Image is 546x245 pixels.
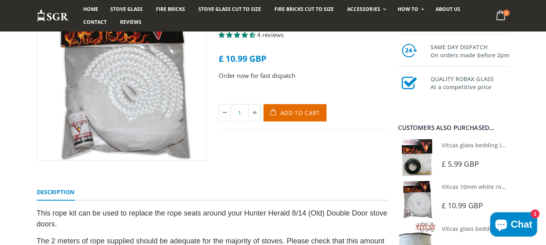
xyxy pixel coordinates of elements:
img: Stove Glass Replacement [37,9,69,23]
a: Reviews [114,16,148,29]
inbox-online-store-chat: Shopify online store chat [488,212,540,239]
span: 4 reviews [257,31,284,39]
span: How To [398,6,418,13]
span: Accessories [347,6,380,13]
h3: SAME DAY DISPATCH On orders made before 2pm [430,42,510,59]
span: Home [83,6,98,13]
span: Add to Cart [280,109,320,117]
span: Fire Bricks Cut To Size [274,6,334,13]
span: 0 [503,10,510,16]
img: Vitcas white rope, glue and gloves kit 10mm [398,180,436,218]
a: Stove Glass Cut To Size [192,3,267,16]
span: Contact [83,19,107,25]
span: Reviews [120,19,141,25]
a: Accessories [341,3,390,16]
div: Customers also purchased... [398,125,510,131]
p: Order now for fast dispatch [219,71,388,80]
a: About us [430,3,466,16]
a: Contact [77,16,113,29]
a: Stove Glass [104,3,149,16]
span: £ 10.99 GBP [442,201,483,210]
span: £ 5.99 GBP [442,159,479,169]
span: £ 10.99 GBP [219,53,266,64]
img: Vitcas stove glass bedding in tape [398,139,436,176]
a: Home [77,3,104,16]
span: Fire Bricks [156,6,185,13]
span: About us [436,6,460,13]
a: Fire Bricks Cut To Size [268,3,340,16]
span: Stove Glass [110,6,143,13]
a: Fire Bricks [150,3,191,16]
span: 4.25 stars [219,31,257,39]
span: This rope kit can be used to replace the rope seals around your Hunter Herald 8/14 (Old) Double D... [37,209,388,228]
a: 0 [493,8,509,24]
a: How To [392,3,428,16]
span: Stove Glass Cut To Size [198,6,261,13]
a: Description [37,184,75,201]
h3: QUALITY ROBAX GLASS At a competitive price [430,73,510,91]
button: Add to Cart [264,104,327,121]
